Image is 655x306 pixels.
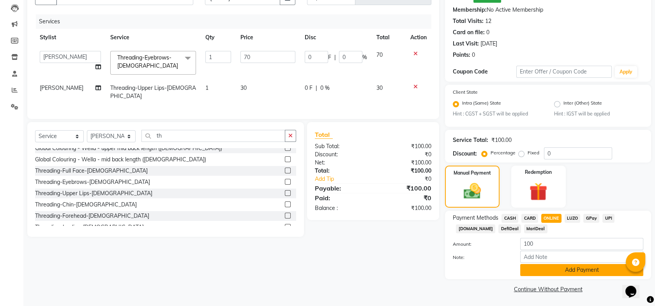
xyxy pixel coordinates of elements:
th: Price [236,29,300,46]
div: Payable: [309,184,373,193]
th: Stylist [35,29,106,46]
div: Global Colouring - Wella - mid back length ([DEMOGRAPHIC_DATA]) [35,156,206,164]
div: Threading-Forehead-[DEMOGRAPHIC_DATA] [35,212,149,220]
input: Add Note [520,251,643,263]
span: Total [315,131,333,139]
label: Fixed [528,149,539,156]
div: Points: [453,51,470,59]
div: ₹100.00 [491,136,512,144]
label: Manual Payment [454,170,491,177]
label: Amount: [447,241,514,248]
span: LUZO [565,214,581,223]
div: ₹100.00 [373,204,438,212]
input: Search or Scan [141,130,285,142]
div: ₹100.00 [373,142,438,150]
a: Add Tip [309,175,384,183]
div: Services [36,14,437,29]
span: DefiDeal [498,224,521,233]
div: No Active Membership [453,6,643,14]
span: Payment Methods [453,214,498,222]
span: CASH [501,214,518,223]
span: % [362,53,367,61]
span: CARD [521,214,538,223]
div: Sub Total: [309,142,373,150]
div: 12 [485,17,491,25]
th: Qty [201,29,236,46]
label: Note: [447,254,514,261]
span: F [328,53,331,61]
button: Add Payment [520,264,643,276]
th: Action [406,29,431,46]
div: Threading-Jawline-[DEMOGRAPHIC_DATA] [35,223,144,231]
small: Hint : CGST + SGST will be applied [453,110,542,117]
span: UPI [602,214,614,223]
label: Client State [453,89,478,96]
span: 30 [240,84,247,91]
span: 30 [376,84,383,91]
label: Redemption [525,169,552,176]
span: | [316,84,317,92]
span: 0 F [305,84,312,92]
div: Threading-Upper Lips-[DEMOGRAPHIC_DATA] [35,189,152,198]
div: [DATE] [480,40,497,48]
div: Service Total: [453,136,488,144]
div: Last Visit: [453,40,479,48]
div: ₹0 [373,193,438,203]
div: ₹0 [384,175,437,183]
div: Global Colouring - Wella - upper mid back length ([DEMOGRAPHIC_DATA]) [35,144,222,152]
small: Hint : IGST will be applied [554,110,643,117]
input: Enter Offer / Coupon Code [516,66,611,78]
div: ₹100.00 [373,159,438,167]
div: Paid: [309,193,373,203]
div: Threading-Eyebrows-[DEMOGRAPHIC_DATA] [35,178,150,186]
div: Total: [309,167,373,175]
label: Inter (Other) State [563,100,602,109]
div: Threading-Full Face-[DEMOGRAPHIC_DATA] [35,167,148,175]
span: [PERSON_NAME] [40,84,83,91]
a: Continue Without Payment [447,285,650,294]
th: Disc [300,29,372,46]
span: MariDeal [524,224,547,233]
div: Discount: [309,150,373,159]
label: Percentage [491,149,516,156]
img: _gift.svg [524,180,553,203]
div: ₹100.00 [373,184,438,193]
div: ₹100.00 [373,167,438,175]
div: Threading-Chin-[DEMOGRAPHIC_DATA] [35,201,137,209]
div: 0 [472,51,475,59]
label: Intra (Same) State [462,100,501,109]
th: Service [106,29,201,46]
div: Balance : [309,204,373,212]
div: ₹0 [373,150,438,159]
div: Net: [309,159,373,167]
span: 0 % [320,84,330,92]
span: 1 [205,84,208,91]
input: Amount [520,238,643,250]
div: Coupon Code [453,68,516,76]
span: Threading-Upper Lips-[DEMOGRAPHIC_DATA] [110,84,196,100]
th: Total [372,29,406,46]
span: [DOMAIN_NAME] [456,224,495,233]
span: 70 [376,51,383,58]
div: Discount: [453,150,477,158]
span: Threading-Eyebrows-[DEMOGRAPHIC_DATA] [117,54,178,69]
div: Card on file: [453,28,485,37]
img: _cash.svg [458,181,486,201]
div: Membership: [453,6,487,14]
a: x [178,62,182,69]
div: 0 [486,28,489,37]
iframe: chat widget [622,275,647,298]
button: Apply [615,66,637,78]
span: ONLINE [541,214,561,223]
div: Total Visits: [453,17,484,25]
span: GPay [583,214,599,223]
span: | [334,53,336,61]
